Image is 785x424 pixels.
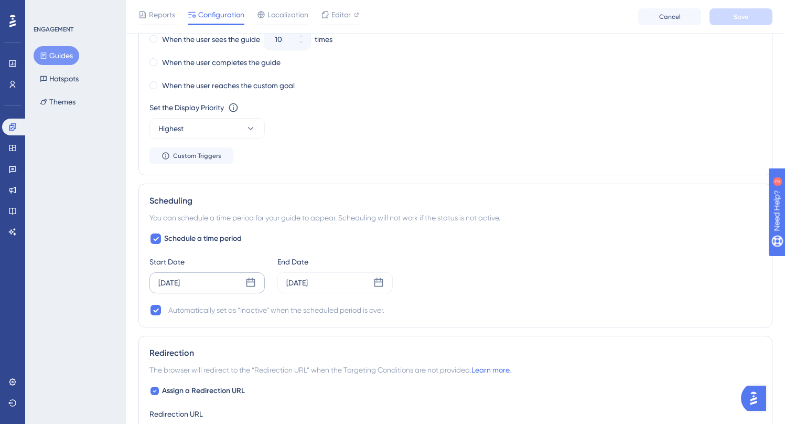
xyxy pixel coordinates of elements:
[734,13,748,21] span: Save
[149,347,761,359] div: Redirection
[267,8,308,21] span: Localization
[331,8,351,21] span: Editor
[149,211,761,224] div: You can schedule a time period for your guide to appear. Scheduling will not work if the status i...
[162,79,295,92] label: When the user reaches the custom goal
[149,195,761,207] div: Scheduling
[149,256,265,268] div: Start Date
[73,5,76,14] div: 2
[198,8,244,21] span: Configuration
[709,8,772,25] button: Save
[164,232,242,245] span: Schedule a time period
[173,152,221,160] span: Custom Triggers
[162,385,245,397] span: Assign a Redirection URL
[149,101,224,114] div: Set the Display Priority
[34,69,85,88] button: Hotspots
[149,147,233,164] button: Custom Triggers
[34,92,82,111] button: Themes
[162,56,281,69] label: When the user completes the guide
[149,118,265,139] button: Highest
[277,256,393,268] div: End Date
[149,8,175,21] span: Reports
[286,277,308,289] div: [DATE]
[638,8,701,25] button: Cancel
[741,383,772,414] iframe: UserGuiding AI Assistant Launcher
[315,33,332,46] div: times
[149,364,511,376] span: The browser will redirect to the “Redirection URL” when the Targeting Conditions are not provided.
[471,366,511,374] a: Learn more.
[34,25,73,34] div: ENGAGEMENT
[168,304,384,316] div: Automatically set as “Inactive” when the scheduled period is over.
[659,13,681,21] span: Cancel
[149,408,203,420] div: Redirection URL
[25,3,66,15] span: Need Help?
[162,33,260,46] label: When the user sees the guide
[34,46,79,65] button: Guides
[158,277,180,289] div: [DATE]
[158,122,184,135] span: Highest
